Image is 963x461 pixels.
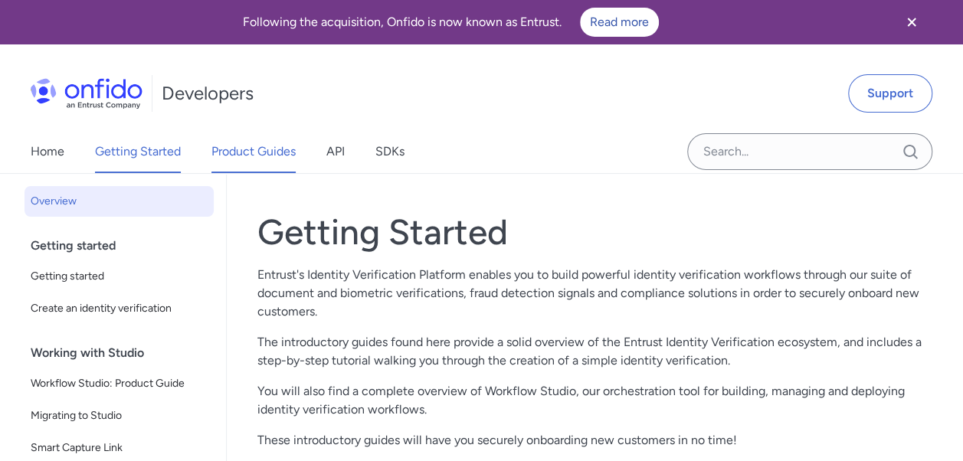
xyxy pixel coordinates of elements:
[257,333,932,370] p: The introductory guides found here provide a solid overview of the Entrust Identity Verification ...
[848,74,932,113] a: Support
[162,81,254,106] h1: Developers
[580,8,659,37] a: Read more
[31,374,208,393] span: Workflow Studio: Product Guide
[257,266,932,321] p: Entrust's Identity Verification Platform enables you to build powerful identity verification work...
[257,211,932,253] h1: Getting Started
[902,13,921,31] svg: Close banner
[25,401,214,431] a: Migrating to Studio
[31,338,220,368] div: Working with Studio
[375,130,405,173] a: SDKs
[25,293,214,324] a: Create an identity verification
[883,3,940,41] button: Close banner
[31,78,142,109] img: Onfido Logo
[25,368,214,399] a: Workflow Studio: Product Guide
[687,133,932,170] input: Onfido search input field
[257,431,932,450] p: These introductory guides will have you securely onboarding new customers in no time!
[31,439,208,457] span: Smart Capture Link
[31,407,208,425] span: Migrating to Studio
[326,130,345,173] a: API
[31,299,208,318] span: Create an identity verification
[31,230,220,261] div: Getting started
[31,192,208,211] span: Overview
[211,130,296,173] a: Product Guides
[31,267,208,286] span: Getting started
[257,382,932,419] p: You will also find a complete overview of Workflow Studio, our orchestration tool for building, m...
[25,261,214,292] a: Getting started
[25,186,214,217] a: Overview
[18,8,883,37] div: Following the acquisition, Onfido is now known as Entrust.
[95,130,181,173] a: Getting Started
[31,130,64,173] a: Home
